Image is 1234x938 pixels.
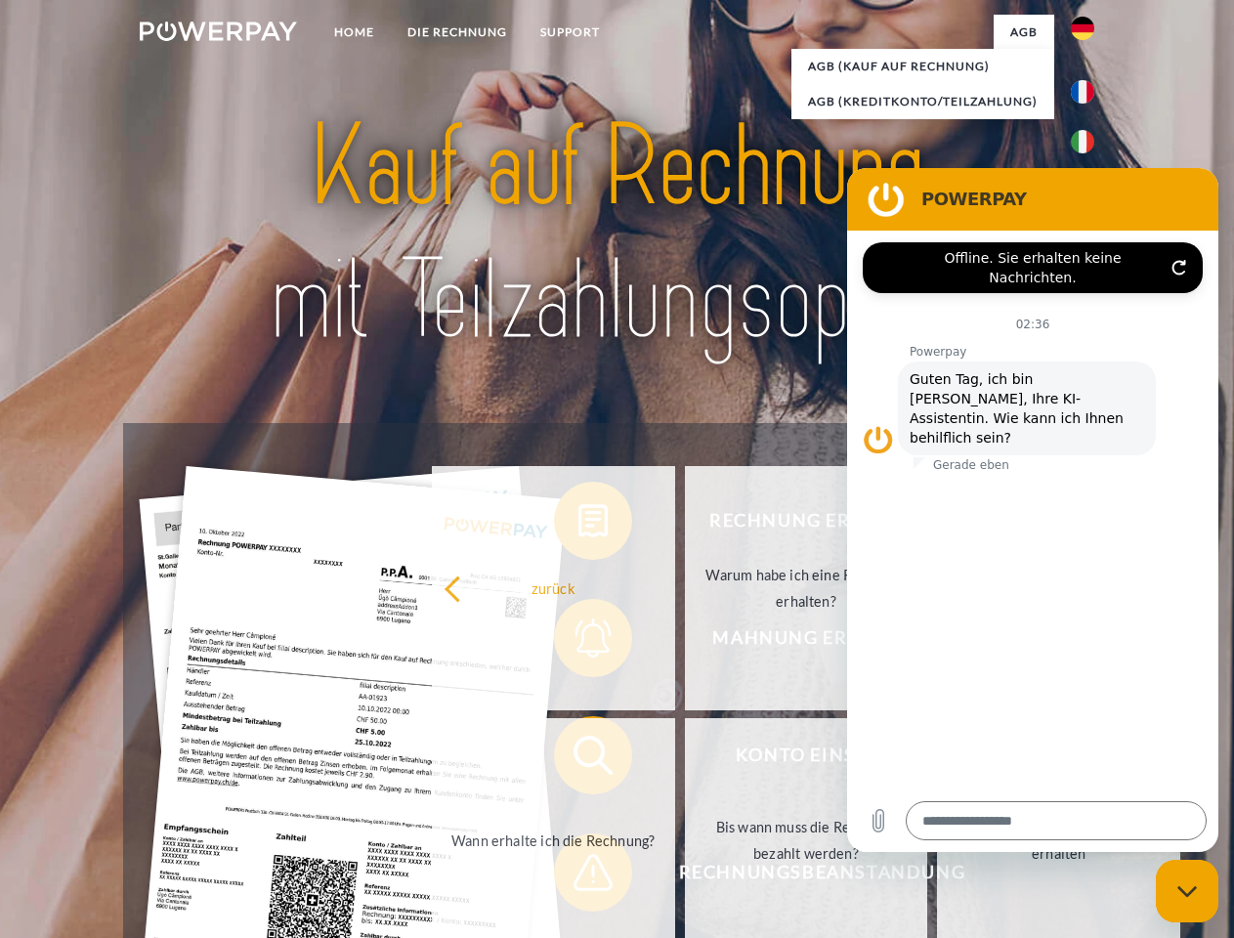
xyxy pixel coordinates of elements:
[697,562,916,615] div: Warum habe ich eine Rechnung erhalten?
[1156,860,1218,922] iframe: Schaltfläche zum Öffnen des Messaging-Fensters; Konversation läuft
[318,15,391,50] a: Home
[140,21,297,41] img: logo-powerpay-white.svg
[1071,130,1094,153] img: it
[994,15,1054,50] a: agb
[187,94,1047,374] img: title-powerpay_de.svg
[791,49,1054,84] a: AGB (Kauf auf Rechnung)
[791,84,1054,119] a: AGB (Kreditkonto/Teilzahlung)
[444,575,663,601] div: zurück
[1071,17,1094,40] img: de
[444,827,663,853] div: Wann erhalte ich die Rechnung?
[524,15,617,50] a: SUPPORT
[847,168,1218,852] iframe: Messaging-Fenster
[1071,80,1094,104] img: fr
[391,15,524,50] a: DIE RECHNUNG
[697,814,916,867] div: Bis wann muss die Rechnung bezahlt werden?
